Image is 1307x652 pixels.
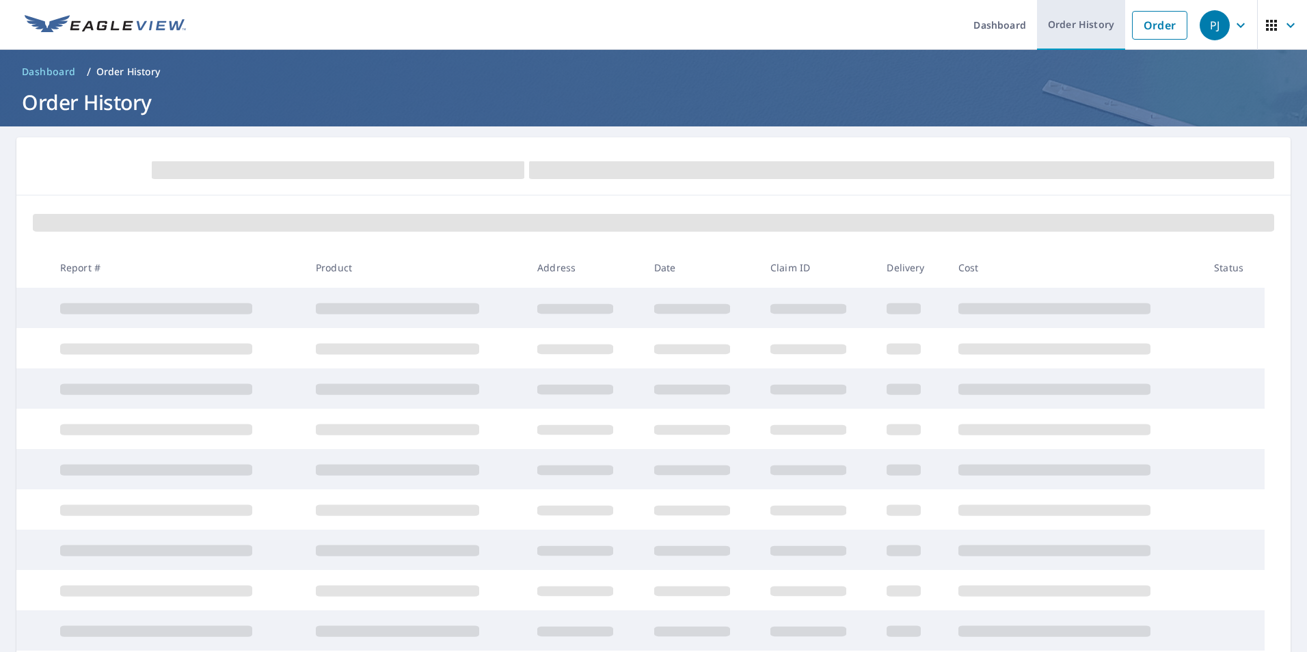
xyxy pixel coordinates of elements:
[49,247,305,288] th: Report #
[759,247,876,288] th: Claim ID
[305,247,526,288] th: Product
[876,247,947,288] th: Delivery
[96,65,161,79] p: Order History
[526,247,643,288] th: Address
[16,61,81,83] a: Dashboard
[1200,10,1230,40] div: PJ
[22,65,76,79] span: Dashboard
[643,247,759,288] th: Date
[87,64,91,80] li: /
[1203,247,1265,288] th: Status
[16,88,1291,116] h1: Order History
[25,15,186,36] img: EV Logo
[1132,11,1187,40] a: Order
[947,247,1203,288] th: Cost
[16,61,1291,83] nav: breadcrumb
